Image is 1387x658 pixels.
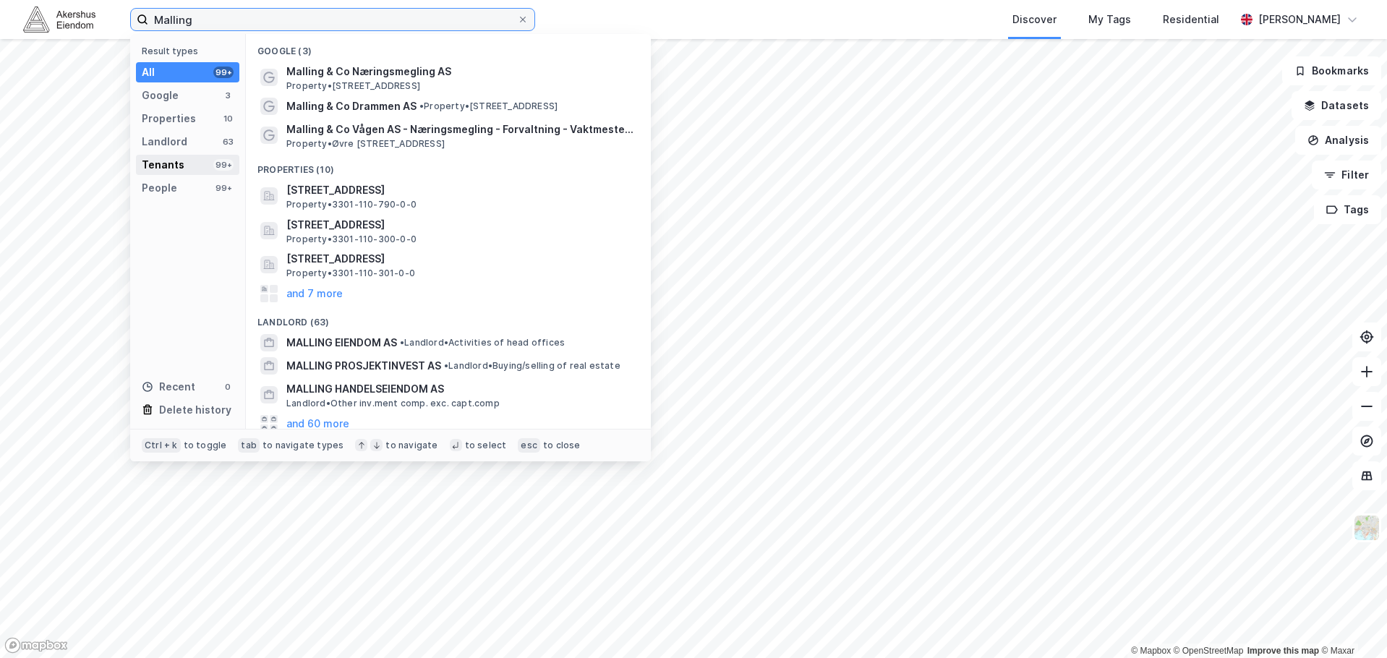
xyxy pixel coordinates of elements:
span: Property • [STREET_ADDRESS] [419,101,558,112]
span: Property • Øvre [STREET_ADDRESS] [286,138,445,150]
div: tab [238,438,260,453]
span: Malling & Co Drammen AS [286,98,417,115]
div: 63 [222,136,234,148]
div: 99+ [213,159,234,171]
span: Property • 3301-110-300-0-0 [286,234,417,245]
div: All [142,64,155,81]
span: Malling & Co Næringsmegling AS [286,63,633,80]
span: Landlord • Other inv.ment comp. exc. capt.comp [286,398,500,409]
a: Mapbox homepage [4,637,68,654]
div: Discover [1012,11,1057,28]
span: [STREET_ADDRESS] [286,181,633,199]
div: Ctrl + k [142,438,181,453]
div: 3 [222,90,234,101]
div: to close [543,440,581,451]
div: Residential [1163,11,1219,28]
div: Properties (10) [246,153,651,179]
div: Google [142,87,179,104]
span: Malling & Co Vågen AS - Næringsmegling - Forvaltning - Vaktmestertjenester [286,121,633,138]
span: Landlord • Activities of head offices [400,337,565,349]
button: Filter [1312,161,1381,189]
div: to navigate [385,440,438,451]
span: • [444,360,448,371]
button: Bookmarks [1282,56,1381,85]
div: Landlord (63) [246,305,651,331]
button: Analysis [1295,126,1381,155]
a: OpenStreetMap [1174,646,1244,656]
span: Property • 3301-110-301-0-0 [286,268,415,279]
div: esc [518,438,540,453]
div: [PERSON_NAME] [1258,11,1341,28]
span: MALLING EIENDOM AS [286,334,397,351]
div: to navigate types [263,440,343,451]
span: Property • 3301-110-790-0-0 [286,199,417,210]
button: Datasets [1292,91,1381,120]
div: Delete history [159,401,231,419]
button: Tags [1314,195,1381,224]
div: 0 [222,381,234,393]
div: 10 [222,113,234,124]
div: to toggle [184,440,227,451]
span: • [400,337,404,348]
span: Property • [STREET_ADDRESS] [286,80,420,92]
div: Properties [142,110,196,127]
div: My Tags [1088,11,1131,28]
button: and 7 more [286,285,343,302]
a: Improve this map [1247,646,1319,656]
div: 99+ [213,182,234,194]
span: [STREET_ADDRESS] [286,216,633,234]
div: Landlord [142,133,187,150]
img: akershus-eiendom-logo.9091f326c980b4bce74ccdd9f866810c.svg [23,7,95,32]
span: [STREET_ADDRESS] [286,250,633,268]
iframe: Chat Widget [1315,589,1387,658]
div: Recent [142,378,195,396]
div: People [142,179,177,197]
button: and 60 more [286,415,349,432]
div: 99+ [213,67,234,78]
a: Mapbox [1131,646,1171,656]
div: Result types [142,46,239,56]
div: Tenants [142,156,184,174]
span: Landlord • Buying/selling of real estate [444,360,620,372]
div: to select [465,440,507,451]
span: MALLING PROSJEKTINVEST AS [286,357,441,375]
img: Z [1353,514,1380,542]
div: Google (3) [246,34,651,60]
span: MALLING HANDELSEIENDOM AS [286,380,633,398]
span: • [419,101,424,111]
input: Search by address, cadastre, landlords, tenants or people [148,9,517,30]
